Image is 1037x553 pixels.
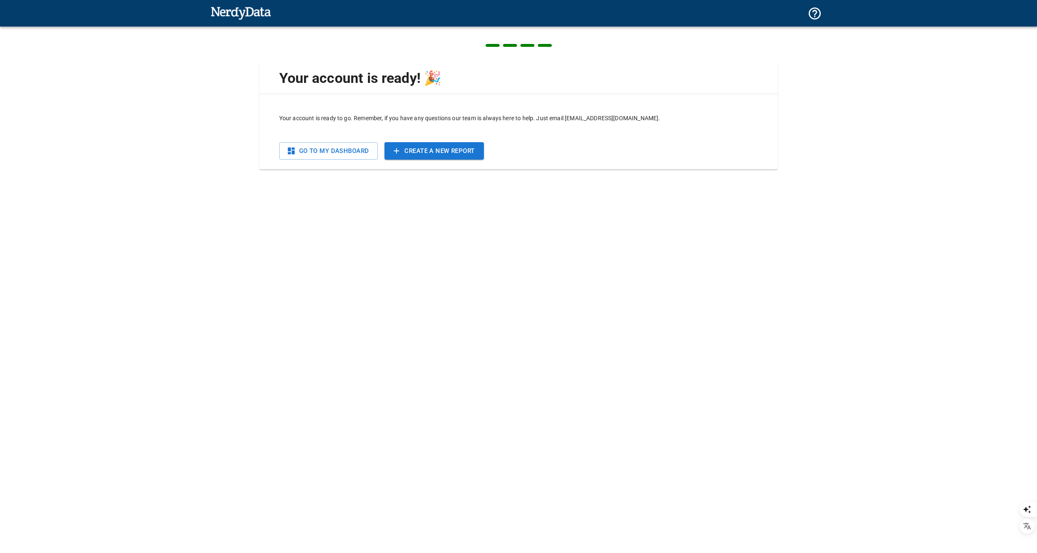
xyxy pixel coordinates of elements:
[266,70,771,87] span: Your account is ready! 🎉
[210,5,271,21] img: NerdyData.com
[279,114,758,122] p: Your account is ready to go. Remember, if you have any questions our team is always here to help....
[384,142,483,160] a: Create a New Report
[803,1,827,26] button: Support and Documentation
[279,142,378,160] a: Go To My Dashboard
